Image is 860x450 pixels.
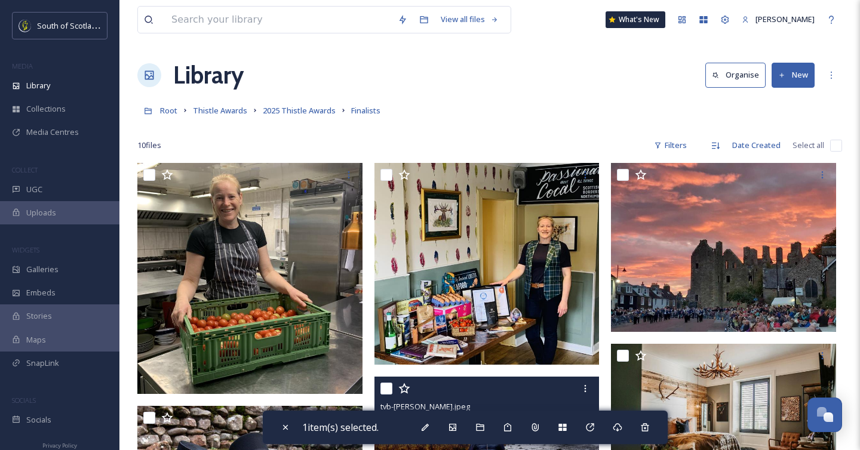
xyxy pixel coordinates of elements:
span: Socials [26,414,51,426]
img: kirkcudbrightsummerfest-thistles.jpg [611,163,836,332]
span: WIDGETS [12,245,39,254]
span: Collections [26,103,66,115]
a: [PERSON_NAME] [736,8,821,31]
span: Media Centres [26,127,79,138]
a: Organise [705,63,772,87]
span: SOCIALS [12,396,36,405]
a: What's New [606,11,665,28]
span: Select all [793,140,824,151]
div: Date Created [726,134,787,157]
span: SnapLink [26,357,59,369]
span: Root [160,105,177,116]
span: Library [26,80,50,91]
span: 1 item(s) selected. [302,421,379,434]
button: Organise [705,63,766,87]
a: View all files [435,8,505,31]
button: Open Chat [807,397,842,432]
span: South of Scotland Destination Alliance [37,20,173,31]
span: Privacy Policy [42,442,77,449]
a: Finalists [351,103,380,118]
a: 2025 Thistle Awards [263,103,336,118]
input: Search your library [165,7,392,33]
img: images.jpeg [19,20,31,32]
span: Uploads [26,207,56,218]
span: 2025 Thistle Awards [263,105,336,116]
span: Embeds [26,287,56,298]
span: UGC [26,184,42,195]
a: Root [160,103,177,118]
span: COLLECT [12,165,38,174]
span: 10 file s [137,140,161,151]
span: MEDIA [12,61,33,70]
button: New [772,63,815,87]
a: Library [173,57,244,93]
span: [PERSON_NAME] [755,14,815,24]
span: Stories [26,310,52,322]
span: Thistle Awards [193,105,247,116]
span: Finalists [351,105,380,116]
a: Thistle Awards [193,103,247,118]
span: tvb-[PERSON_NAME].jpeg [380,401,470,412]
img: katrina-thistles.jpeg [137,163,363,394]
div: Filters [648,134,693,157]
img: katrina-thistles2.jpeg [374,163,600,365]
span: Maps [26,334,46,346]
span: Galleries [26,264,59,275]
